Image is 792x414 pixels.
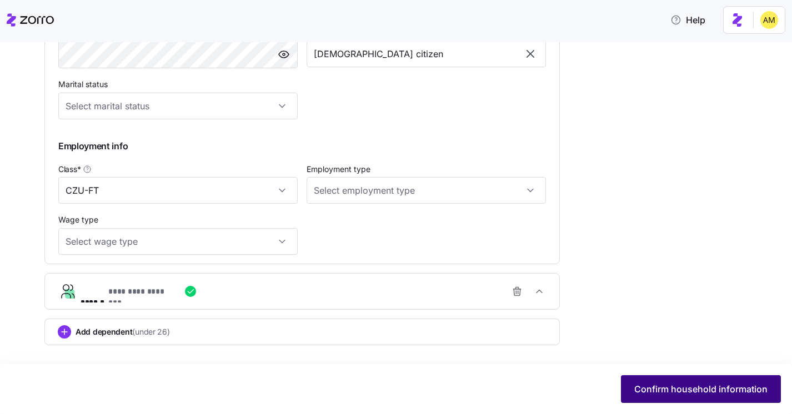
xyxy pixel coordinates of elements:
[76,326,170,337] span: Add dependent
[307,163,370,175] label: Employment type
[58,214,98,226] label: Wage type
[58,228,298,255] input: Select wage type
[760,11,778,29] img: dfaaf2f2725e97d5ef9e82b99e83f4d7
[307,41,546,67] input: Select citizenship status
[634,382,768,396] span: Confirm household information
[58,164,81,175] span: Class *
[58,325,71,339] svg: add icon
[661,9,714,31] button: Help
[670,13,705,27] span: Help
[58,93,298,119] input: Select marital status
[132,326,169,337] span: (under 26)
[58,177,298,204] input: Class
[621,375,781,403] button: Confirm household information
[58,139,128,153] span: Employment info
[58,78,108,90] label: Marital status
[307,177,546,204] input: Select employment type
